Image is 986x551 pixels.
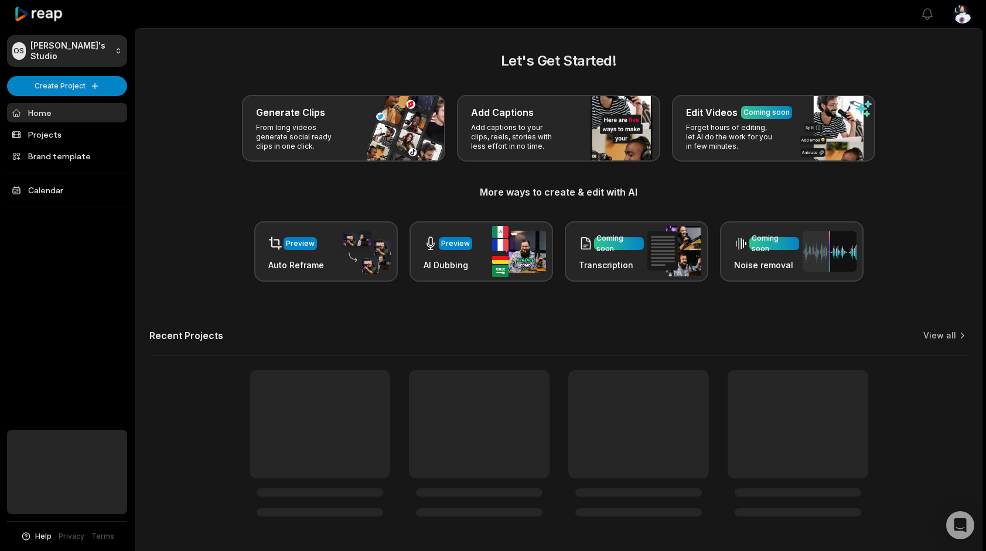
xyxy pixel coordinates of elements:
p: From long videos generate social ready clips in one click. [256,123,347,151]
img: auto_reframe.png [337,229,391,275]
a: Calendar [7,180,127,200]
div: Preview [441,238,470,249]
img: noise_removal.png [803,231,857,272]
p: Add captions to your clips, reels, stories with less effort in no time. [471,123,562,151]
h2: Let's Get Started! [149,50,968,71]
p: [PERSON_NAME]'s Studio [30,40,110,61]
h3: Transcription [579,259,644,271]
p: Forget hours of editing, let AI do the work for you in few minutes. [686,123,777,151]
h3: Edit Videos [686,105,738,119]
h3: Generate Clips [256,105,325,119]
button: Create Project [7,76,127,96]
div: Preview [286,238,315,249]
h3: Auto Reframe [268,259,324,271]
a: Terms [91,531,114,542]
a: Home [7,103,127,122]
h3: Add Captions [471,105,534,119]
div: OS [12,42,26,60]
h3: Noise removal [734,259,799,271]
div: Coming soon [743,107,790,118]
div: Open Intercom Messenger [946,511,974,539]
img: transcription.png [647,226,701,276]
h2: Recent Projects [149,330,223,341]
a: Privacy [59,531,84,542]
a: View all [923,330,956,341]
img: ai_dubbing.png [492,226,546,277]
h3: AI Dubbing [424,259,472,271]
h3: More ways to create & edit with AI [149,185,968,199]
a: Projects [7,125,127,144]
a: Brand template [7,146,127,166]
div: Coming soon [596,233,642,254]
span: Help [35,531,52,542]
button: Help [21,531,52,542]
div: Coming soon [752,233,797,254]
